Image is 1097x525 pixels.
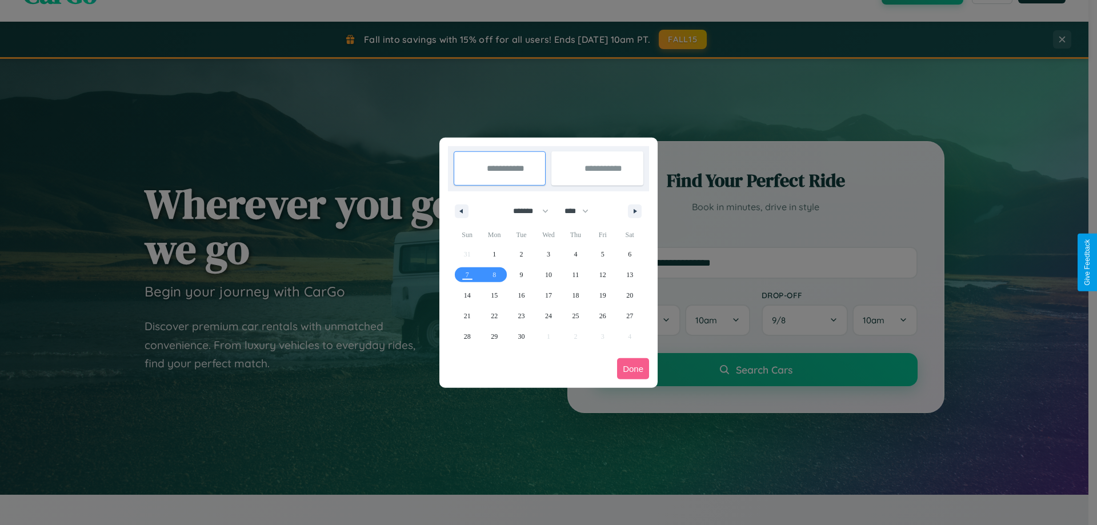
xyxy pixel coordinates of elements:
[493,244,496,264] span: 1
[617,358,649,379] button: Done
[616,306,643,326] button: 27
[1083,239,1091,286] div: Give Feedback
[599,285,606,306] span: 19
[599,306,606,326] span: 26
[454,264,481,285] button: 7
[464,285,471,306] span: 14
[535,244,562,264] button: 3
[535,285,562,306] button: 17
[589,306,616,326] button: 26
[626,285,633,306] span: 20
[518,306,525,326] span: 23
[562,264,589,285] button: 11
[454,306,481,326] button: 21
[562,306,589,326] button: 25
[589,285,616,306] button: 19
[481,306,507,326] button: 22
[545,264,552,285] span: 10
[572,306,579,326] span: 25
[616,285,643,306] button: 20
[464,306,471,326] span: 21
[599,264,606,285] span: 12
[481,244,507,264] button: 1
[508,285,535,306] button: 16
[616,226,643,244] span: Sat
[562,285,589,306] button: 18
[508,264,535,285] button: 9
[589,226,616,244] span: Fri
[628,244,631,264] span: 6
[572,264,579,285] span: 11
[545,306,552,326] span: 24
[481,226,507,244] span: Mon
[454,285,481,306] button: 14
[466,264,469,285] span: 7
[562,226,589,244] span: Thu
[535,226,562,244] span: Wed
[518,326,525,347] span: 30
[589,264,616,285] button: 12
[616,244,643,264] button: 6
[545,285,552,306] span: 17
[547,244,550,264] span: 3
[535,306,562,326] button: 24
[493,264,496,285] span: 8
[572,285,579,306] span: 18
[481,285,507,306] button: 15
[589,244,616,264] button: 5
[491,306,498,326] span: 22
[520,264,523,285] span: 9
[518,285,525,306] span: 16
[601,244,604,264] span: 5
[508,244,535,264] button: 2
[562,244,589,264] button: 4
[520,244,523,264] span: 2
[508,306,535,326] button: 23
[535,264,562,285] button: 10
[616,264,643,285] button: 13
[574,244,577,264] span: 4
[481,326,507,347] button: 29
[626,264,633,285] span: 13
[508,326,535,347] button: 30
[491,326,498,347] span: 29
[464,326,471,347] span: 28
[481,264,507,285] button: 8
[454,326,481,347] button: 28
[508,226,535,244] span: Tue
[491,285,498,306] span: 15
[626,306,633,326] span: 27
[454,226,481,244] span: Sun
